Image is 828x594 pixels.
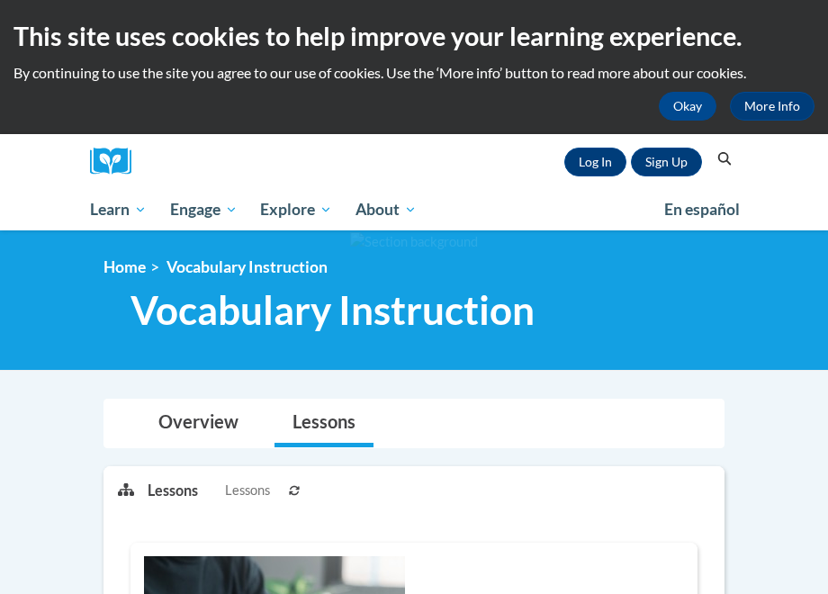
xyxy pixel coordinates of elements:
a: Cox Campus [90,148,144,175]
a: Log In [564,148,626,176]
span: Engage [170,199,238,220]
span: Vocabulary Instruction [166,257,328,276]
a: En español [652,191,751,229]
a: Lessons [274,400,373,447]
span: Explore [260,199,332,220]
a: About [344,189,428,230]
a: Register [631,148,702,176]
span: Learn [90,199,147,220]
p: By continuing to use the site you agree to our use of cookies. Use the ‘More info’ button to read... [13,63,814,83]
h2: This site uses cookies to help improve your learning experience. [13,18,814,54]
a: Learn [78,189,158,230]
a: Home [103,257,146,276]
span: About [355,199,417,220]
a: Overview [140,400,256,447]
p: Lessons [148,481,198,500]
button: Search [711,148,738,170]
a: Engage [158,189,249,230]
span: Lessons [225,481,270,500]
button: Okay [659,92,716,121]
img: Section background [350,232,478,252]
div: Main menu [76,189,751,230]
a: Explore [248,189,344,230]
img: Logo brand [90,148,144,175]
span: En español [664,200,740,219]
a: More Info [730,92,814,121]
span: Vocabulary Instruction [130,286,535,334]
